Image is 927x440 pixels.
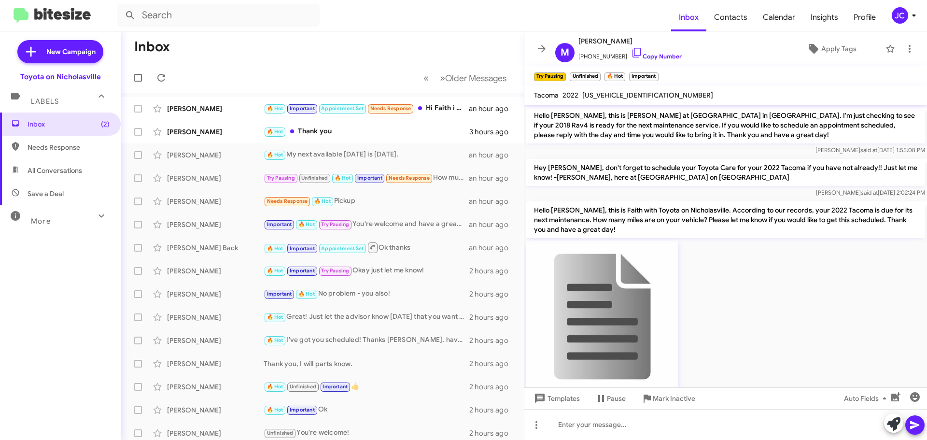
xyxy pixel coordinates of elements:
[526,107,925,143] p: Hello [PERSON_NAME], this is [PERSON_NAME] at [GEOGRAPHIC_DATA] in [GEOGRAPHIC_DATA]. I'm just ch...
[264,312,469,323] div: Great! Just let the advisor know [DATE] that you want to pick up the parts also.
[423,72,429,84] span: «
[167,428,264,438] div: [PERSON_NAME]
[101,119,110,129] span: (2)
[323,383,348,390] span: Important
[588,390,633,407] button: Pause
[418,68,512,88] nav: Page navigation example
[267,430,294,436] span: Unfinished
[803,3,846,31] a: Insights
[290,268,315,274] span: Important
[469,312,516,322] div: 2 hours ago
[301,175,328,181] span: Unfinished
[631,53,682,60] a: Copy Number
[264,265,469,276] div: Okay just let me know!
[469,243,516,253] div: an hour ago
[469,382,516,392] div: 2 hours ago
[267,152,283,158] span: 🔥 Hot
[469,405,516,415] div: 2 hours ago
[264,335,469,346] div: I've got you scheduled! Thanks [PERSON_NAME], have a great day!
[671,3,706,31] a: Inbox
[290,383,316,390] span: Unfinished
[755,3,803,31] a: Calendar
[167,382,264,392] div: [PERSON_NAME]
[28,166,82,175] span: All Conversations
[267,337,283,343] span: 🔥 Hot
[860,146,877,154] span: said at
[582,91,713,99] span: [US_VEHICLE_IDENTIFICATION_NUMBER]
[167,150,264,160] div: [PERSON_NAME]
[821,40,857,57] span: Apply Tags
[46,47,96,57] span: New Campaign
[469,359,516,369] div: 2 hours ago
[267,105,283,112] span: 🔥 Hot
[532,390,580,407] span: Templates
[267,291,292,297] span: Important
[607,390,626,407] span: Pause
[418,68,435,88] button: Previous
[629,72,658,81] small: Important
[31,217,51,226] span: More
[534,91,559,99] span: Tacoma
[134,39,170,55] h1: Inbox
[17,40,103,63] a: New Campaign
[264,126,469,137] div: Thank you
[167,220,264,229] div: [PERSON_NAME]
[861,189,878,196] span: said at
[298,221,315,227] span: 🔥 Hot
[445,73,506,84] span: Older Messages
[167,104,264,114] div: [PERSON_NAME]
[167,127,264,137] div: [PERSON_NAME]
[534,72,566,81] small: Try Pausing
[267,128,283,135] span: 🔥 Hot
[167,289,264,299] div: [PERSON_NAME]
[653,390,695,407] span: Mark Inactive
[526,201,925,238] p: Hello [PERSON_NAME], this is Faith with Toyota on Nicholasville. According to our records, your 2...
[28,189,64,199] span: Save a Deal
[706,3,755,31] a: Contacts
[290,245,315,252] span: Important
[321,268,349,274] span: Try Pausing
[264,219,469,230] div: You're welcome and have a great day!
[844,390,890,407] span: Auto Fields
[167,173,264,183] div: [PERSON_NAME]
[267,314,283,320] span: 🔥 Hot
[264,103,469,114] div: Hi Faith i was under the impression that the warranty was expired in our 2024 toyota corolla
[321,245,364,252] span: Appointment Set
[561,45,569,60] span: M
[469,336,516,345] div: 2 hours ago
[314,198,331,204] span: 🔥 Hot
[267,198,308,204] span: Needs Response
[469,150,516,160] div: an hour ago
[267,407,283,413] span: 🔥 Hot
[264,381,469,392] div: 👍
[28,142,110,152] span: Needs Response
[321,105,364,112] span: Appointment Set
[526,159,925,186] p: Hey [PERSON_NAME], don't forget to schedule your Toyota Care for your 2022 Tacoma if you have not...
[892,7,908,24] div: JC
[884,7,916,24] button: JC
[335,175,351,181] span: 🔥 Hot
[264,172,469,184] div: How much would my 25k service be? I don't want any other add ons crap. Just 25k service pricing f...
[469,266,516,276] div: 2 hours ago
[846,3,884,31] a: Profile
[167,336,264,345] div: [PERSON_NAME]
[389,175,430,181] span: Needs Response
[357,175,382,181] span: Important
[321,221,349,227] span: Try Pausing
[782,40,881,57] button: Apply Tags
[469,173,516,183] div: an hour ago
[167,266,264,276] div: [PERSON_NAME]
[267,175,295,181] span: Try Pausing
[28,119,110,129] span: Inbox
[167,197,264,206] div: [PERSON_NAME]
[264,196,469,207] div: Pickup
[290,407,315,413] span: Important
[578,35,682,47] span: [PERSON_NAME]
[469,289,516,299] div: 2 hours ago
[167,359,264,369] div: [PERSON_NAME]
[264,149,469,160] div: My next available [DATE] is [DATE].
